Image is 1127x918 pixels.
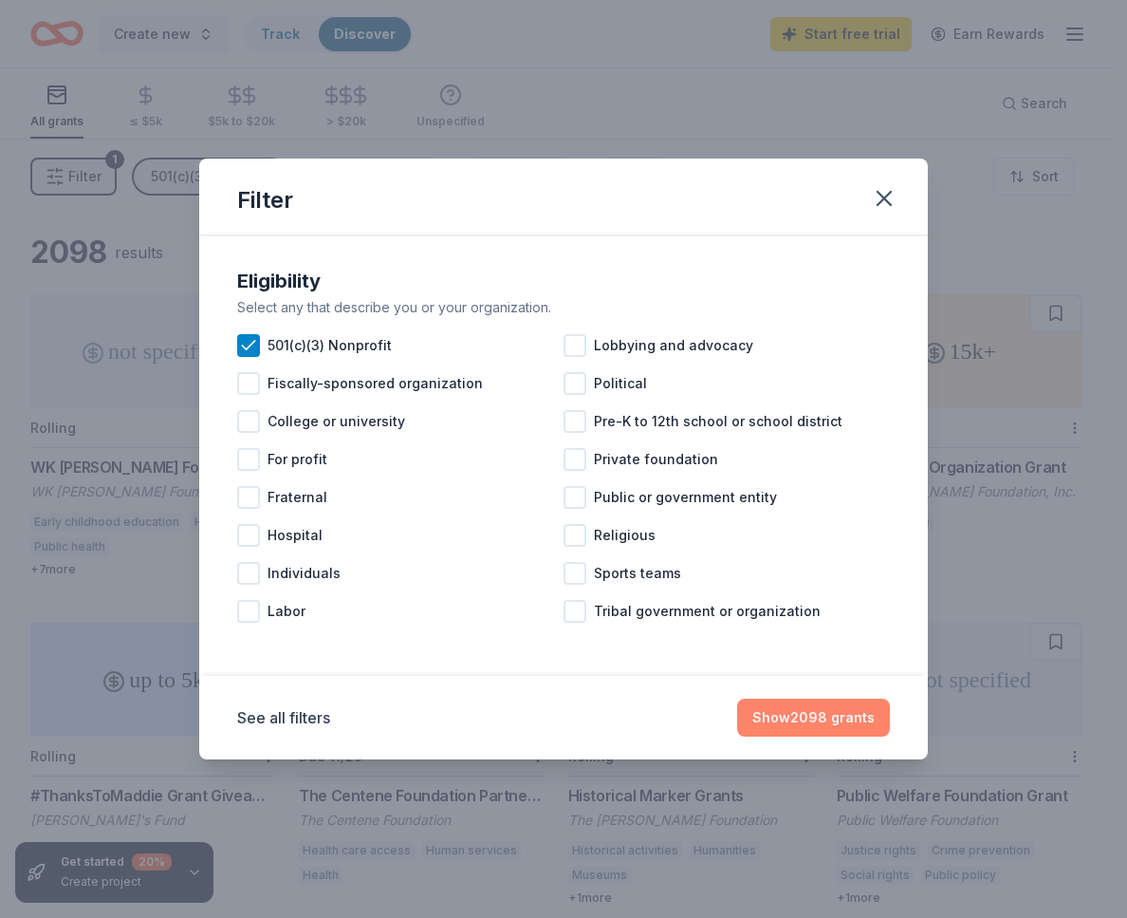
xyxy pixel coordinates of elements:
[268,486,327,509] span: Fraternal
[737,699,890,737] button: Show2098 grants
[594,334,753,357] span: Lobbying and advocacy
[268,448,327,471] span: For profit
[268,410,405,433] span: College or university
[594,600,821,623] span: Tribal government or organization
[594,486,777,509] span: Public or government entity
[237,266,890,296] div: Eligibility
[237,706,330,729] button: See all filters
[268,524,323,547] span: Hospital
[268,334,392,357] span: 501(c)(3) Nonprofit
[268,372,483,395] span: Fiscally-sponsored organization
[268,600,305,623] span: Labor
[237,185,293,215] div: Filter
[594,448,718,471] span: Private foundation
[594,524,656,547] span: Religious
[594,372,647,395] span: Political
[268,562,341,585] span: Individuals
[237,296,890,319] div: Select any that describe you or your organization.
[594,410,842,433] span: Pre-K to 12th school or school district
[594,562,681,585] span: Sports teams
